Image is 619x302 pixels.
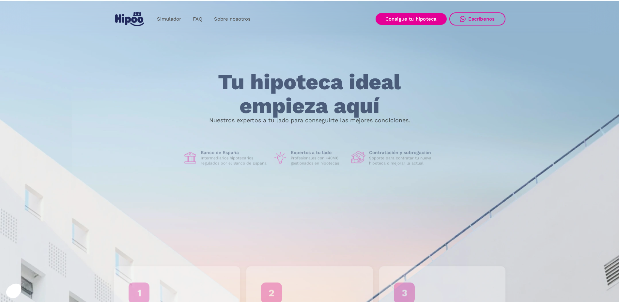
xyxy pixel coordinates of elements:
p: Nuestros expertos a tu lado para conseguirte las mejores condiciones. [209,118,410,123]
a: Consigue tu hipoteca [376,13,447,25]
a: home [114,9,146,29]
h1: Contratación y subrogación [369,150,436,156]
a: Simulador [151,13,187,25]
p: Profesionales con +40M€ gestionados en hipotecas [291,156,346,166]
a: Escríbenos [449,12,505,25]
h1: Banco de España [201,150,268,156]
h1: Expertos a tu lado [291,150,346,156]
a: FAQ [187,13,208,25]
p: Intermediarios hipotecarios regulados por el Banco de España [201,156,268,166]
p: Soporte para contratar tu nueva hipoteca o mejorar la actual [369,156,436,166]
div: Escríbenos [468,16,495,22]
h1: Tu hipoteca ideal empieza aquí [186,70,433,118]
a: Sobre nosotros [208,13,256,25]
